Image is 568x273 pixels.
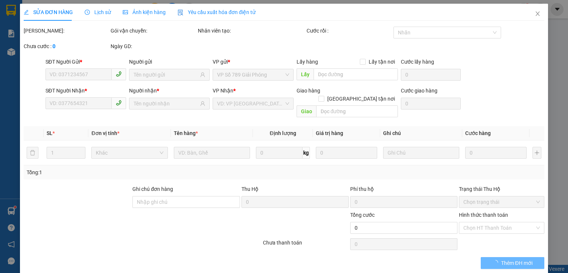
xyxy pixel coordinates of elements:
[316,147,377,159] input: 0
[459,185,544,193] div: Trạng thái Thu Hộ
[465,130,491,136] span: Cước hàng
[296,59,318,65] span: Lấy hàng
[366,58,398,66] span: Lấy tận nơi
[296,88,320,94] span: Giao hàng
[133,71,199,79] input: Tên người gửi
[316,105,398,117] input: Dọc đường
[111,27,196,35] div: Gói vận chuyển:
[401,88,437,94] label: Cước giao hàng
[200,72,205,77] span: user
[133,100,199,108] input: Tên người nhận
[45,58,126,66] div: SĐT Người Gửi
[270,130,296,136] span: Định lượng
[123,10,128,15] span: picture
[27,168,220,176] div: Tổng: 1
[463,196,540,208] span: Chọn trạng thái
[380,126,462,141] th: Ghi chú
[313,68,398,80] input: Dọc đường
[459,212,508,218] label: Hình thức thanh toán
[91,130,119,136] span: Đơn vị tính
[296,105,316,117] span: Giao
[129,87,210,95] div: Người nhận
[307,27,392,35] div: Cước rồi :
[132,196,240,208] input: Ghi chú đơn hàng
[198,27,305,35] div: Nhân viên tạo:
[383,147,459,159] input: Ghi Chú
[123,9,166,15] span: Ảnh kiện hàng
[24,27,109,35] div: [PERSON_NAME]:
[401,69,461,81] input: Cước lấy hàng
[47,130,53,136] span: SL
[174,130,198,136] span: Tên hàng
[24,9,73,15] span: SỬA ĐƠN HÀNG
[302,147,310,159] span: kg
[85,10,90,15] span: clock-circle
[241,186,258,192] span: Thu Hộ
[316,130,343,136] span: Giá trị hàng
[24,10,29,15] span: edit
[53,43,55,49] b: 0
[401,98,461,109] input: Cước giao hàng
[217,69,289,80] span: VP Số 789 Giải Phóng
[116,71,122,77] span: phone
[350,185,457,196] div: Phí thu hộ
[465,147,527,159] input: 0
[213,88,233,94] span: VP Nhận
[132,186,173,192] label: Ghi chú đơn hàng
[213,58,293,66] div: VP gửi
[200,101,205,106] span: user
[324,95,398,103] span: [GEOGRAPHIC_DATA] tận nơi
[401,59,434,65] label: Cước lấy hàng
[481,257,545,269] button: Thêm ĐH mới
[85,9,111,15] span: Lịch sử
[177,9,256,15] span: Yêu cầu xuất hóa đơn điện tử
[96,147,163,158] span: Khác
[177,10,183,16] img: icon
[501,259,532,267] span: Thêm ĐH mới
[493,260,501,265] span: loading
[45,87,126,95] div: SĐT Người Nhận
[350,212,375,218] span: Tổng cước
[27,147,38,159] button: delete
[296,68,313,80] span: Lấy
[527,4,548,24] button: Close
[129,58,210,66] div: Người gửi
[174,147,250,159] input: VD: Bàn, Ghế
[111,42,196,50] div: Ngày GD:
[532,147,541,159] button: plus
[24,42,109,50] div: Chưa cước :
[535,11,541,17] span: close
[262,239,349,252] div: Chưa thanh toán
[116,100,122,106] span: phone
